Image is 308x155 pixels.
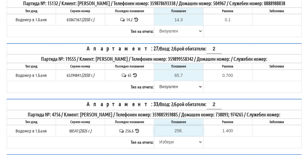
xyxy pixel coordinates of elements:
th: Сериен номер [56,63,105,69]
span: 14.2 [126,17,133,22]
i: Метрологична годност до 2030г. [81,72,94,78]
span: История на показанията [132,72,138,78]
span: История на показанията [133,17,139,22]
th: Последно показание [105,63,154,69]
span: Вход: 2 [159,45,173,51]
th: Сериен номер [56,119,105,125]
th: Последно показание [105,119,154,125]
div: Партида №: 4756 / Клиент: [PERSON_NAME] / Телефонен номер: 359885959885 / Домашен номер: 738093; ... [7,111,301,118]
td: Водомер в 1.Баня [7,125,56,136]
td: 08547 [56,125,105,136]
i: Метрологична годност до 2030г. [81,17,94,22]
th: Показание [154,119,203,125]
span: История на забележките [119,128,125,133]
th: Тип уред [7,119,56,125]
th: Забележка [252,119,302,125]
th: Разлика [203,63,252,69]
span: История на забележките [121,72,127,78]
th: Показание [154,63,203,69]
th: Забележка [252,8,302,14]
th: Последно показание [105,8,154,14]
span: Апартамент: 27 [87,45,158,52]
span: Брой обитатели: [174,45,222,51]
div: Партида №: 19555 / Клиент: [PERSON_NAME] / Телефонен номер: 359899558342 / Домашен номер: / Служе... [7,55,301,62]
th: / / [7,99,301,110]
span: 65 [128,72,131,78]
span: 256.6 [125,128,133,133]
span: Вход: 2 [159,101,173,107]
span: История на показанията [134,128,140,133]
td: 65867367 [56,14,105,26]
b: Тип на отчета: [131,84,154,89]
th: / / [7,43,301,54]
th: Тип уред [7,8,56,14]
th: Забележка [252,63,302,69]
th: Разлика [203,119,252,125]
span: Брой обитатели: [174,101,222,107]
th: Тип уред [7,63,56,69]
th: Разлика [203,8,252,14]
b: Тип на отчета: [131,139,154,145]
b: Тип на отчета: [131,28,154,34]
span: Апартамент: 33 [87,100,158,107]
th: Показание [154,8,203,14]
i: Метрологична годност до 2026г. [78,128,92,133]
td: Водомер в 1.Баня [7,14,56,26]
td: Водомер в 1.Баня [7,70,56,81]
td: 65294841 [56,70,105,81]
th: Сериен номер [56,8,105,14]
span: История на забележките [119,17,126,22]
